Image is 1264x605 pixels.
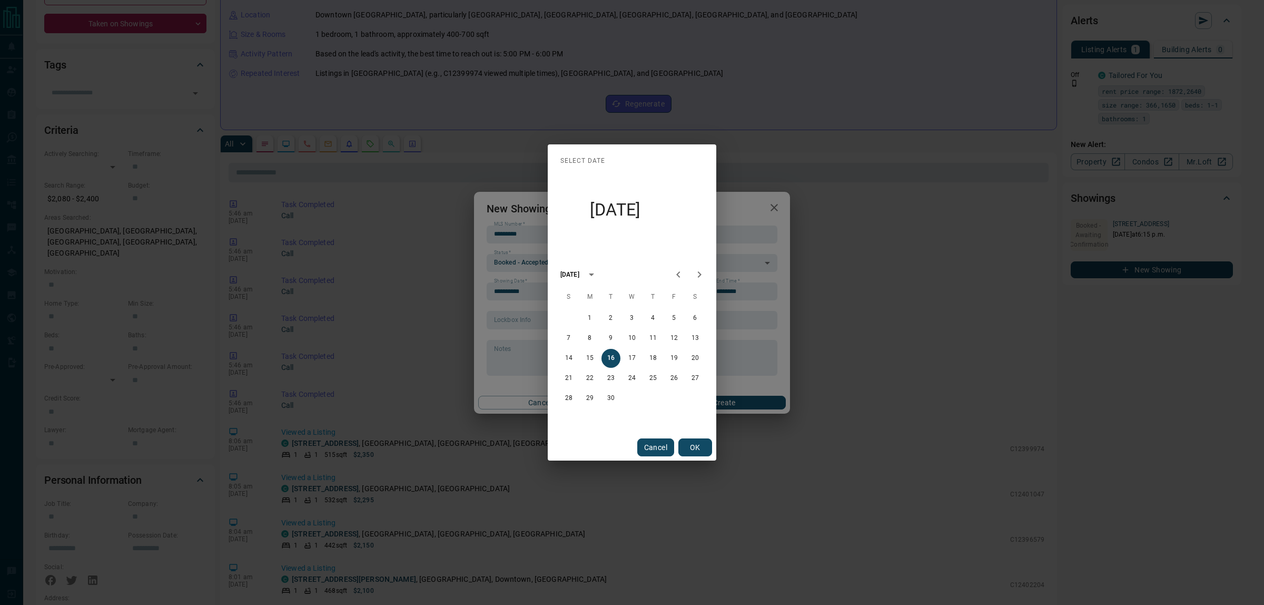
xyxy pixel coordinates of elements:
[559,329,578,348] button: 7
[665,329,684,348] button: 12
[601,389,620,408] button: 30
[560,153,605,170] span: Select date
[623,349,641,368] button: 17
[601,287,620,308] span: Tuesday
[601,369,620,388] button: 23
[623,369,641,388] button: 24
[665,369,684,388] button: 26
[559,369,578,388] button: 21
[559,389,578,408] button: 28
[644,309,663,328] button: 4
[601,329,620,348] button: 9
[601,349,620,368] button: 16
[686,287,705,308] span: Saturday
[686,369,705,388] button: 27
[665,309,684,328] button: 5
[580,349,599,368] button: 15
[623,309,641,328] button: 3
[686,329,705,348] button: 13
[560,270,579,279] div: [DATE]
[678,438,712,456] button: OK
[580,309,599,328] button: 1
[580,329,599,348] button: 8
[689,264,710,285] button: Next month
[665,349,684,368] button: 19
[668,264,689,285] button: Previous month
[559,287,578,308] span: Sunday
[582,266,600,284] button: calendar view is open, switch to year view
[601,309,620,328] button: 2
[644,349,663,368] button: 18
[665,287,684,308] span: Friday
[686,349,705,368] button: 20
[623,329,641,348] button: 10
[580,369,599,388] button: 22
[560,170,670,250] h4: [DATE]
[644,287,663,308] span: Thursday
[559,349,578,368] button: 14
[644,369,663,388] button: 25
[623,287,641,308] span: Wednesday
[644,329,663,348] button: 11
[580,389,599,408] button: 29
[686,309,705,328] button: 6
[637,438,674,456] button: Cancel
[580,287,599,308] span: Monday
